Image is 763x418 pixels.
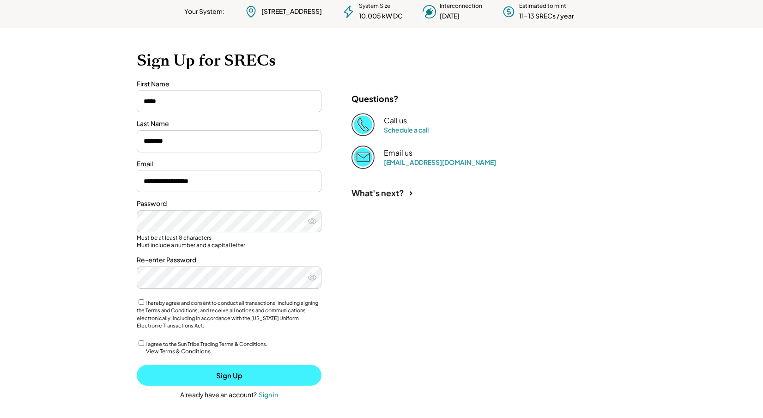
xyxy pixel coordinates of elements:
div: 10.005 kW DC [359,12,403,21]
a: [EMAIL_ADDRESS][DOMAIN_NAME] [384,158,496,166]
div: [DATE] [440,12,460,21]
div: Email us [384,148,412,158]
label: I hereby agree and consent to conduct all transactions, including signing the Terms and Condition... [137,300,318,329]
label: I agree to the Sun Tribe Trading Terms & Conditions. [145,341,267,347]
button: Sign Up [137,365,321,386]
div: Must be at least 8 characters Must include a number and a capital letter [137,234,321,248]
div: View Terms & Conditions [146,348,211,356]
div: Sign in [259,390,278,399]
img: Email%202%403x.png [351,145,375,169]
div: Estimated to mint [519,2,566,10]
div: Email [137,159,321,169]
h1: Sign Up for SRECs [137,51,626,70]
div: 11-13 SRECs / year [519,12,574,21]
div: What's next? [351,188,404,198]
div: Password [137,199,321,208]
div: Last Name [137,119,321,128]
div: [STREET_ADDRESS] [261,7,322,16]
div: Already have an account? [180,390,257,400]
div: Questions? [351,93,399,104]
div: Call us [384,116,407,126]
div: First Name [137,79,321,89]
div: System Size [359,2,390,10]
div: Interconnection [440,2,482,10]
div: Re-enter Password [137,255,321,265]
img: Phone%20copy%403x.png [351,113,375,136]
a: Schedule a call [384,126,429,134]
div: Your System: [184,7,224,16]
